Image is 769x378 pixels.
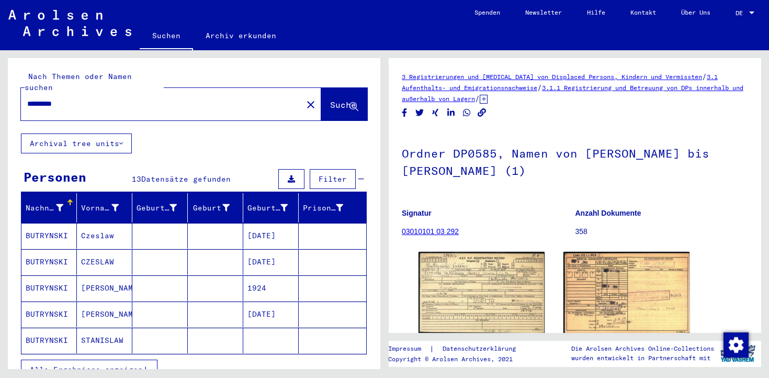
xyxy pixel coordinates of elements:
[243,302,299,327] mat-cell: [DATE]
[77,302,132,327] mat-cell: [PERSON_NAME]
[21,302,77,327] mat-cell: BUTRYNSKI
[702,72,707,81] span: /
[446,106,457,119] button: Share on LinkedIn
[243,223,299,249] mat-cell: [DATE]
[477,106,488,119] button: Copy link
[26,203,63,214] div: Nachname
[575,226,749,237] p: 358
[192,199,243,216] div: Geburt‏
[571,353,714,363] p: wurden entwickelt in Partnerschaft mit
[303,199,356,216] div: Prisoner #
[388,343,429,354] a: Impressum
[319,174,347,184] span: Filter
[21,193,77,223] mat-header-cell: Nachname
[402,73,702,81] a: 3 Registrierungen und [MEDICAL_DATA] von Displaced Persons, Kindern und Vermissten
[537,83,542,92] span: /
[723,332,749,358] img: Zustimmung ändern
[30,365,143,374] span: Alle Ergebnisse anzeigen
[388,354,528,364] p: Copyright © Arolsen Archives, 2021
[430,106,441,119] button: Share on Xing
[21,249,77,275] mat-cell: BUTRYNSKI
[21,134,132,153] button: Archival tree units
[26,199,76,216] div: Nachname
[330,99,356,110] span: Suche
[141,174,231,184] span: Datensätze gefunden
[81,203,119,214] div: Vorname
[718,340,757,366] img: yv_logo.png
[402,84,743,103] a: 3.1.1 Registrierung und Betreuung von DPs innerhalb und außerhalb von Lagern
[321,88,367,120] button: Suche
[575,209,641,217] b: Anzahl Dokumente
[300,94,321,115] button: Clear
[21,223,77,249] mat-cell: BUTRYNSKI
[419,252,545,333] img: 001.jpg
[402,227,459,236] a: 03010101 03 292
[247,199,301,216] div: Geburtsdatum
[461,106,472,119] button: Share on WhatsApp
[137,203,177,214] div: Geburtsname
[299,193,366,223] mat-header-cell: Prisoner #
[402,129,748,193] h1: Ordner DP0585, Namen von [PERSON_NAME] bis [PERSON_NAME] (1)
[193,23,289,48] a: Archiv erkunden
[77,249,132,275] mat-cell: CZESLAW
[304,98,317,111] mat-icon: close
[24,168,86,186] div: Personen
[77,193,132,223] mat-header-cell: Vorname
[388,343,528,354] div: |
[414,106,425,119] button: Share on Twitter
[21,275,77,301] mat-cell: BUTRYNSKI
[736,9,747,17] span: DE
[8,10,131,36] img: Arolsen_neg.svg
[243,193,299,223] mat-header-cell: Geburtsdatum
[303,203,343,214] div: Prisoner #
[81,199,132,216] div: Vorname
[137,199,190,216] div: Geburtsname
[188,193,243,223] mat-header-cell: Geburt‏
[402,209,432,217] b: Signatur
[243,275,299,301] mat-cell: 1924
[25,72,132,92] mat-label: Nach Themen oder Namen suchen
[192,203,230,214] div: Geburt‏
[132,174,141,184] span: 13
[132,193,188,223] mat-header-cell: Geburtsname
[310,169,356,189] button: Filter
[77,275,132,301] mat-cell: [PERSON_NAME]
[21,328,77,353] mat-cell: BUTRYNSKI
[434,343,528,354] a: Datenschutzerklärung
[399,106,410,119] button: Share on Facebook
[475,94,480,103] span: /
[247,203,288,214] div: Geburtsdatum
[77,223,132,249] mat-cell: Czeslaw
[571,344,714,353] p: Die Arolsen Archives Online-Collections
[563,252,689,333] img: 002.jpg
[140,23,193,50] a: Suchen
[243,249,299,275] mat-cell: [DATE]
[77,328,132,353] mat-cell: STANISLAW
